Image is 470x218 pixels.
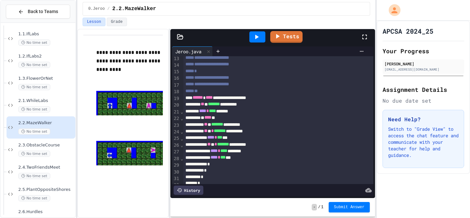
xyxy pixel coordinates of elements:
[83,18,105,26] button: Lesson
[18,84,50,90] span: No time set
[384,67,462,72] div: [EMAIL_ADDRESS][DOMAIN_NAME]
[383,46,464,56] h2: Your Progress
[172,176,180,182] div: 31
[172,56,180,62] div: 13
[172,62,180,69] div: 14
[112,5,156,13] span: 2.2.MazeWalker
[172,69,180,75] div: 15
[18,40,50,46] span: No time set
[172,89,180,95] div: 18
[18,120,74,126] span: 2.2.MazeWalker
[172,109,180,115] div: 21
[172,46,213,56] div: Jeroo.java
[18,128,50,135] span: No time set
[18,62,50,68] span: No time set
[270,31,303,43] a: Tests
[174,186,203,195] div: History
[172,162,180,169] div: 29
[388,115,459,123] h3: Need Help?
[383,85,464,94] h2: Assignment Details
[172,142,180,149] div: 26
[172,122,180,129] div: 23
[18,98,74,104] span: 2.1.WhileLabs
[6,5,70,19] button: Back to Teams
[88,6,104,11] span: 0.Jeroo
[172,48,205,55] div: Jeroo.java
[107,18,127,26] button: Grade
[18,187,74,193] span: 2.5.PlantOppositeShores
[18,31,74,37] span: 1.1.IfLabs
[18,151,50,157] span: No time set
[172,182,180,189] div: 32
[172,135,180,142] div: 25
[382,3,402,18] div: My Account
[107,6,110,11] span: /
[18,54,74,59] span: 1.2.IfLabs2
[172,95,180,102] div: 19
[18,76,74,81] span: 1.3.FlowerOrNet
[18,195,50,201] span: No time set
[383,26,433,36] h1: APCSA 2024_25
[180,109,183,114] span: Fold line
[172,82,180,89] div: 17
[321,205,323,210] span: 1
[180,116,183,121] span: Fold line
[180,136,183,141] span: Fold line
[383,97,464,105] div: No due date set
[172,149,180,155] div: 27
[388,126,459,159] p: Switch to "Grade View" to access the chat feature and communicate with your teacher for help and ...
[172,169,180,176] div: 30
[172,75,180,82] div: 16
[334,205,365,210] span: Submit Answer
[172,156,180,162] div: 28
[18,209,74,215] span: 2.6.Hurdles
[384,61,462,67] div: [PERSON_NAME]
[329,202,370,212] button: Submit Answer
[18,165,74,170] span: 2.4.TwoFriendsMeet
[172,115,180,122] div: 22
[180,143,183,148] span: Fold line
[18,173,50,179] span: No time set
[312,204,317,210] span: -
[28,8,58,15] span: Back to Teams
[18,106,50,112] span: No time set
[18,143,74,148] span: 2.3.ObstacleCourse
[318,205,321,210] span: /
[172,129,180,135] div: 24
[172,102,180,109] div: 20
[180,156,183,161] span: Fold line
[180,129,183,134] span: Fold line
